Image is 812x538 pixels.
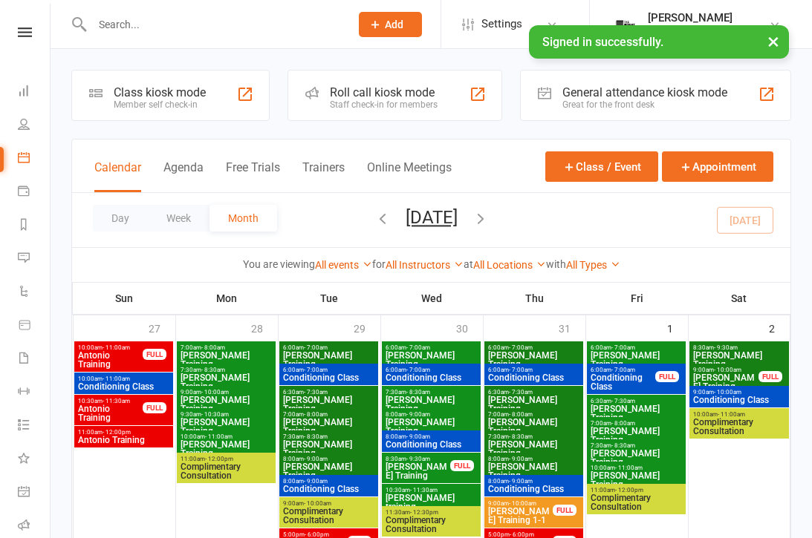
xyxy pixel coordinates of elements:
a: All Instructors [386,259,464,271]
strong: at [464,258,473,270]
span: - 8:00am [611,420,635,427]
strong: with [546,258,566,270]
span: [PERSON_NAME] Training [385,396,478,413]
span: - 10:00am [304,500,331,507]
span: [PERSON_NAME] Training [487,440,580,458]
span: [PERSON_NAME] Training [180,396,273,413]
span: - 11:00am [103,375,130,382]
span: 6:00am [282,344,375,351]
span: 5:00pm [487,531,553,538]
span: Conditioning Class [487,373,580,382]
span: Complimentary Consultation [180,462,273,480]
span: - 12:00pm [205,456,233,462]
a: All Locations [473,259,546,271]
span: - 7:30am [611,398,635,404]
span: - 9:00am [406,433,430,440]
span: [PERSON_NAME] Training [590,351,683,369]
span: - 10:00am [714,367,741,373]
span: [PERSON_NAME] training [385,493,478,511]
img: thumb_image1749576563.png [611,10,640,39]
div: 1 [667,315,688,340]
a: Dashboard [18,76,51,109]
div: FULL [450,460,474,471]
span: 6:00am [590,367,656,373]
span: [PERSON_NAME] Training [282,418,375,436]
a: What's New [18,443,51,476]
span: 7:00am [590,420,683,427]
span: Complimentary Consultation [282,507,375,525]
button: Online Meetings [367,160,452,192]
div: FULL [143,402,166,413]
strong: You are viewing [243,258,315,270]
span: Signed in successfully. [542,35,663,49]
span: - 9:00am [509,478,533,485]
button: Day [93,205,148,232]
span: 9:00am [180,389,273,396]
span: 10:00am [590,465,683,471]
span: - 8:30am [406,389,430,396]
span: 6:00am [590,344,683,351]
span: [PERSON_NAME] Training [487,462,580,480]
span: [PERSON_NAME] Training [180,351,273,369]
span: [PERSON_NAME] Training [590,449,683,467]
span: Complimentary Consultation [385,516,478,534]
span: 6:00am [385,344,478,351]
span: - 7:00am [611,344,635,351]
span: - 7:00am [406,367,430,373]
span: 5:00pm [282,531,348,538]
button: Appointment [662,151,773,182]
div: Great for the front desk [562,99,727,110]
span: 8:30am [692,344,786,351]
span: - 7:00am [406,344,430,351]
span: - 7:00am [509,367,533,373]
a: Payments [18,176,51,209]
span: 6:30am [590,398,683,404]
button: Week [148,205,210,232]
span: 11:00am [180,456,273,462]
span: - 8:00am [509,411,533,418]
span: - 9:00am [509,456,533,462]
th: Mon [175,283,278,314]
span: 10:30am [385,487,478,493]
span: [PERSON_NAME] Training [487,351,580,369]
button: Trainers [302,160,345,192]
span: 6:30am [282,389,375,396]
span: - 11:00am [718,411,745,418]
span: - 8:30am [509,433,533,440]
button: Agenda [163,160,204,192]
span: [PERSON_NAME] Training [692,373,759,391]
span: - 10:00am [201,389,229,396]
span: 8:00am [282,456,375,462]
a: Product Sales [18,309,51,343]
span: 8:00am [487,456,580,462]
span: 7:30am [487,433,580,440]
span: [PERSON_NAME] Training [385,351,478,369]
span: - 7:30am [509,389,533,396]
span: 10:00am [180,433,273,440]
span: - 10:00am [714,389,741,396]
div: Member self check-in [114,99,206,110]
span: - 8:00am [201,344,225,351]
span: 8:00am [385,411,478,418]
span: Complimentary Consultation [692,418,786,436]
span: Conditioning Class [590,373,656,391]
a: General attendance kiosk mode [18,476,51,510]
span: - 8:30am [201,367,225,373]
div: Roll call kiosk mode [330,85,438,99]
button: Add [359,12,422,37]
div: 28 [251,315,278,340]
a: Calendar [18,142,51,176]
div: 29 [354,315,380,340]
span: - 7:00am [509,344,533,351]
th: Thu [483,283,585,314]
span: Conditioning Class [385,440,478,449]
span: - 7:00am [611,367,635,373]
span: 9:00am [692,389,786,396]
span: - 7:30am [304,389,328,396]
span: - 10:30am [201,411,229,418]
span: - 9:30am [714,344,738,351]
span: 11:00am [77,429,170,436]
span: - 8:30am [611,442,635,449]
span: 6:00am [487,344,580,351]
span: 6:00am [487,367,580,373]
